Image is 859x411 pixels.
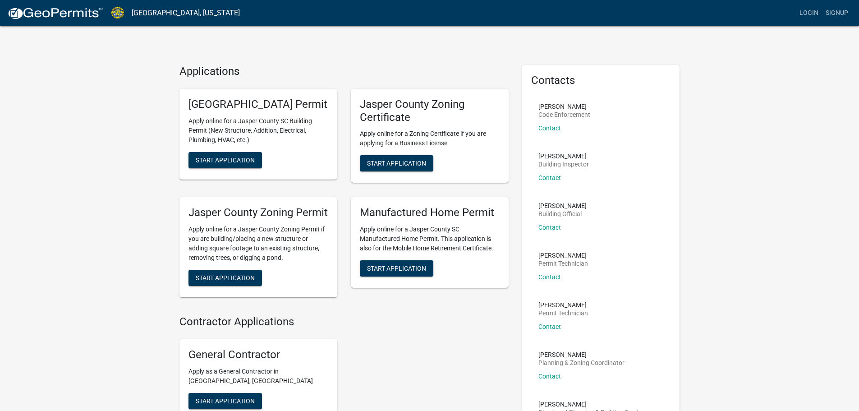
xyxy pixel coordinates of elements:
a: Login [796,5,822,22]
button: Start Application [188,152,262,168]
img: Jasper County, South Carolina [111,7,124,19]
p: Planning & Zoning Coordinator [538,360,625,366]
p: Code Enforcement [538,111,590,118]
h5: [GEOGRAPHIC_DATA] Permit [188,98,328,111]
span: Start Application [367,265,426,272]
button: Start Application [188,393,262,409]
p: Permit Technician [538,260,588,267]
span: Start Application [196,156,255,163]
h4: Applications [179,65,509,78]
p: Apply online for a Jasper County SC Building Permit (New Structure, Addition, Electrical, Plumbin... [188,116,328,145]
p: [PERSON_NAME] [538,302,588,308]
span: Start Application [367,160,426,167]
span: Start Application [196,274,255,282]
a: Contact [538,273,561,281]
h5: Manufactured Home Permit [360,206,500,219]
a: Contact [538,125,561,132]
p: [PERSON_NAME] [538,401,648,407]
h4: Contractor Applications [179,315,509,328]
p: [PERSON_NAME] [538,203,587,209]
p: Apply online for a Jasper County SC Manufactured Home Permit. This application is also for the Mo... [360,225,500,253]
button: Start Application [188,270,262,286]
h5: General Contractor [188,348,328,361]
a: [GEOGRAPHIC_DATA], [US_STATE] [132,5,240,21]
a: Contact [538,373,561,380]
span: Start Application [196,397,255,404]
a: Signup [822,5,852,22]
p: [PERSON_NAME] [538,252,588,259]
p: Building Inspector [538,161,589,167]
h5: Jasper County Zoning Permit [188,206,328,219]
h5: Contacts [531,74,671,87]
p: Apply online for a Jasper County Zoning Permit if you are building/placing a new structure or add... [188,225,328,263]
h5: Jasper County Zoning Certificate [360,98,500,124]
button: Start Application [360,155,433,171]
p: Building Official [538,211,587,217]
p: [PERSON_NAME] [538,153,589,159]
wm-workflow-list-section: Applications [179,65,509,305]
a: Contact [538,224,561,231]
p: Apply as a General Contractor in [GEOGRAPHIC_DATA], [GEOGRAPHIC_DATA] [188,367,328,386]
p: Apply online for a Zoning Certificate if you are applying for a Business License [360,129,500,148]
button: Start Application [360,260,433,277]
p: Permit Technician [538,310,588,316]
a: Contact [538,323,561,330]
p: [PERSON_NAME] [538,103,590,110]
a: Contact [538,174,561,181]
p: [PERSON_NAME] [538,351,625,358]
